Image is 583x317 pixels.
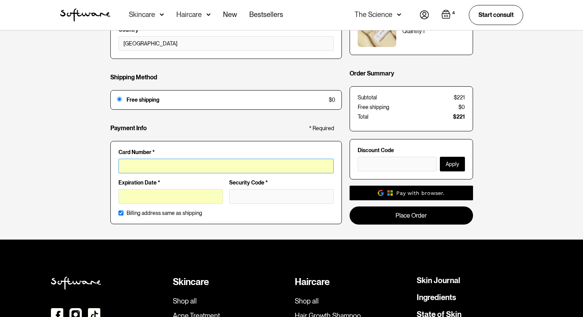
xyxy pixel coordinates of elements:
[440,156,465,171] button: Apply Discount
[402,28,423,34] div: Quantity:
[350,70,394,77] h4: Order Summary
[358,114,368,120] div: Total
[350,206,473,224] a: Place Order
[396,189,444,196] div: Pay with browser.
[355,11,392,18] div: The Science
[453,114,465,120] div: $221
[229,179,334,186] label: Security Code *
[451,10,456,17] div: 4
[118,149,334,156] label: Card Number *
[358,147,465,153] label: Discount Code
[176,11,202,18] div: Haircare
[118,179,223,186] label: Expiration Date *
[423,28,425,34] div: 1
[309,125,334,132] div: * Required
[458,104,465,111] div: $0
[123,162,329,169] iframe: Secure card number input frame
[295,297,411,305] a: Shop all
[358,104,389,111] div: Free shipping
[350,185,473,200] a: Pay with browser.
[173,277,289,288] div: Skincare
[129,11,155,18] div: Skincare
[397,11,401,18] img: arrow down
[117,97,122,102] input: Free shipping$0
[417,294,456,301] a: Ingredients
[295,277,411,288] div: Haircare
[358,94,377,101] div: Subtotal
[173,297,289,305] a: Shop all
[441,10,456,20] a: Open cart containing 4 items
[329,97,335,103] div: $0
[60,8,110,22] img: Software Logo
[127,97,324,103] div: Free shipping
[110,124,147,132] h4: Payment Info
[60,8,110,22] a: home
[123,193,218,199] iframe: Secure expiration date input frame
[51,277,101,290] img: Softweare logo
[417,277,460,284] a: Skin Journal
[160,11,164,18] img: arrow down
[234,193,329,199] iframe: Secure CVC input frame
[110,74,157,81] h4: Shipping Method
[206,11,211,18] img: arrow down
[454,94,465,101] div: $221
[127,210,202,216] label: Billing address same as shipping
[469,5,523,25] a: Start consult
